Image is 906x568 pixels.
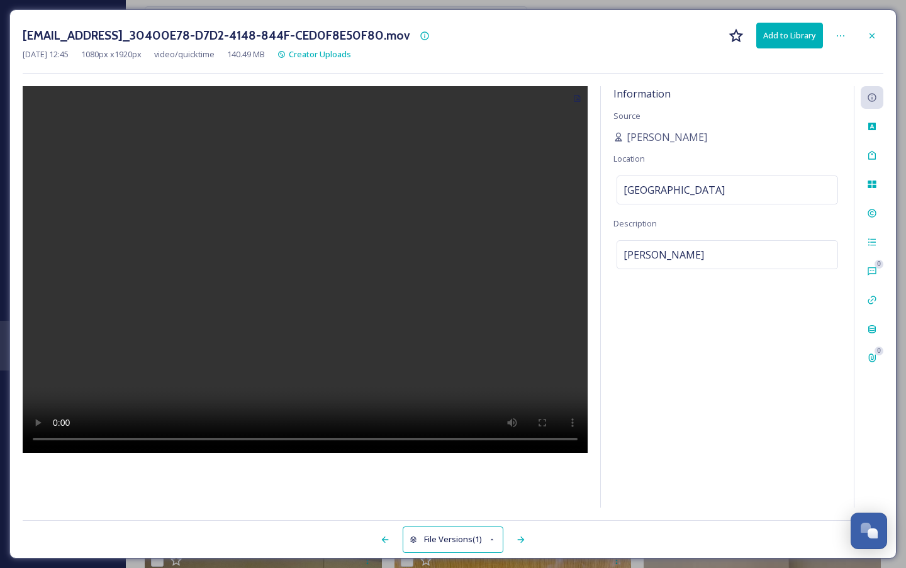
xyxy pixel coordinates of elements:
button: Add to Library [756,23,823,48]
span: video/quicktime [154,48,215,60]
span: Description [613,218,657,229]
span: Source [613,110,640,121]
div: 0 [875,347,883,355]
div: 0 [875,260,883,269]
button: Open Chat [851,513,887,549]
span: [GEOGRAPHIC_DATA] [624,182,725,198]
span: Information [613,87,671,101]
span: Location [613,153,645,164]
button: File Versions(1) [403,526,503,552]
span: [PERSON_NAME] [627,130,707,145]
span: 140.49 MB [227,48,265,60]
h3: [EMAIL_ADDRESS]_30400E78-D7D2-4148-844F-CED0F8E50F80.mov [23,26,410,45]
span: 1080 px x 1920 px [81,48,142,60]
span: [DATE] 12:45 [23,48,69,60]
span: [PERSON_NAME] [624,247,704,262]
span: Creator Uploads [289,48,351,60]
